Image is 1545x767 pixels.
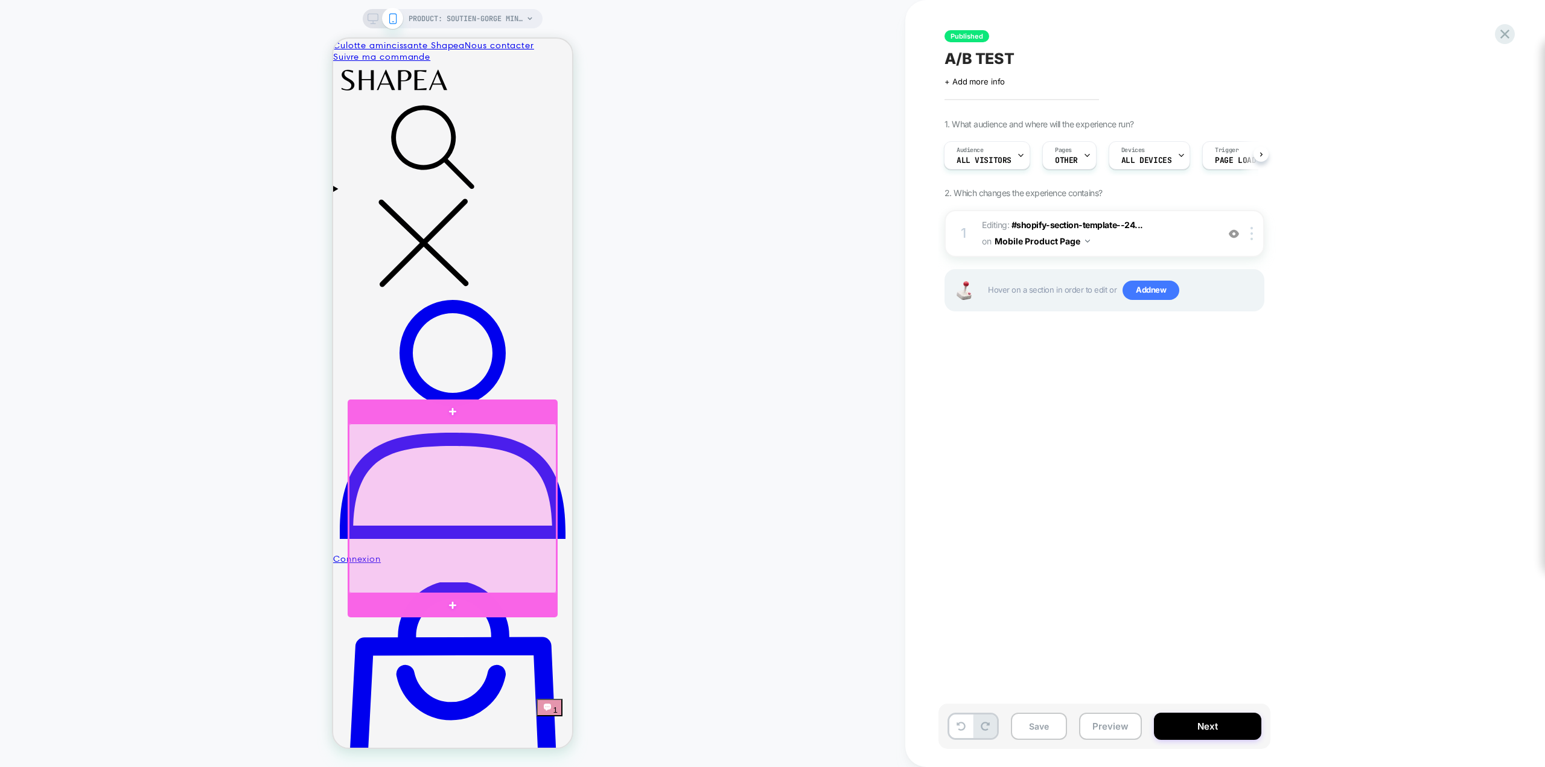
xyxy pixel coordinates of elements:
[952,281,976,300] img: Joystick
[1055,146,1072,154] span: Pages
[1079,713,1142,740] button: Preview
[945,77,1005,86] span: + Add more info
[957,146,984,154] span: Audience
[982,234,991,249] span: on
[995,232,1090,250] button: Mobile Product Page
[409,9,523,28] span: PRODUCT: Soutien-gorge Minimiseur Shapea
[132,1,201,13] a: Nous contacter
[945,49,1015,68] span: A/B TEST
[982,217,1212,250] span: Editing :
[203,660,229,699] inbox-online-store-chat: Chat de la boutique en ligne Shopify
[1011,713,1067,740] button: Save
[1154,713,1261,740] button: Next
[1215,146,1238,154] span: Trigger
[957,156,1011,165] span: All Visitors
[1121,146,1145,154] span: Devices
[1123,281,1179,300] span: Add new
[1229,229,1239,239] img: crossed eye
[958,221,970,246] div: 1
[945,188,1102,198] span: 2. Which changes the experience contains?
[1085,240,1090,243] img: down arrow
[1215,156,1256,165] span: Page Load
[1011,220,1143,230] span: #shopify-section-template--24...
[1250,227,1253,240] img: close
[1055,156,1078,165] span: OTHER
[945,119,1133,129] span: 1. What audience and where will the experience run?
[1121,156,1171,165] span: ALL DEVICES
[945,30,989,42] span: Published
[988,281,1257,300] span: Hover on a section in order to edit or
